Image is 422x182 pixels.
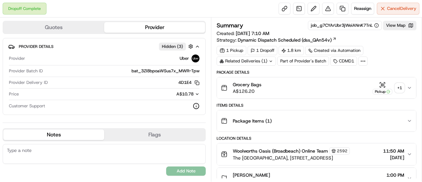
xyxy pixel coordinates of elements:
div: CDMD1 [330,56,357,66]
span: [DATE] 7:10 AM [236,30,269,36]
div: + 1 [395,83,404,92]
span: Hidden ( 3 ) [162,44,183,50]
span: bat_3Zl8bpoaWSus7x_MWR-Tpw [132,68,199,74]
button: Hidden (3) [159,42,195,51]
div: Strategy: [217,37,337,43]
button: Provider DetailsHidden (3) [8,41,200,52]
div: 1 Dropoff [248,46,277,55]
span: Created: [217,30,269,37]
span: 1:00 PM [386,172,404,178]
span: The [GEOGRAPHIC_DATA], [STREET_ADDRESS] [233,155,350,161]
div: Location Details [217,136,416,141]
span: [PERSON_NAME] [233,172,270,178]
div: Pickup [373,89,392,94]
span: Provider Details [19,44,53,49]
span: Provider Delivery ID [9,80,48,86]
button: job_g7CYArUbr3jWeiANnK7TnL [311,22,379,28]
button: A$10.78 [141,91,199,97]
button: Woolworths Oasis (Broadbeach) Online Team2592The [GEOGRAPHIC_DATA], [STREET_ADDRESS]11:50 AM[DATE] [217,143,416,165]
span: 2592 [337,148,347,154]
a: Created via Automation [305,46,363,55]
span: Provider [9,55,25,61]
img: uber-new-logo.jpeg [192,55,199,62]
h3: Summary [217,22,243,28]
span: Reassign [354,6,371,12]
div: 1 Pickup [217,46,246,55]
div: 1.8 km [279,46,304,55]
button: View Map [383,21,416,30]
button: Provider [104,22,205,33]
button: Pickup+1 [373,82,404,94]
button: Notes [3,129,104,140]
button: CancelDelivery [377,3,419,15]
span: A$126.20 [233,88,261,94]
button: Pickup [373,82,392,94]
span: Provider Batch ID [9,68,43,74]
span: Dynamic Dispatch Scheduled (dss_QAn54v) [238,37,332,43]
button: Package Items (1) [217,110,416,131]
span: A$10.78 [176,91,194,97]
span: Cancel Delivery [387,6,416,12]
span: 11:50 AM [383,148,404,154]
span: Grocery Bags [233,81,261,88]
span: Package Items ( 1 ) [233,118,272,124]
button: Flags [104,129,205,140]
button: Reassign [351,3,374,15]
button: 4D1E4 [178,80,199,86]
div: Related Deliveries (1) [217,56,276,66]
span: Woolworths Oasis (Broadbeach) Online Team [233,148,328,154]
div: Package Details [217,70,416,75]
button: Quotes [3,22,104,33]
button: Grocery BagsA$126.20Pickup+1 [217,77,416,98]
span: Customer Support [9,103,45,109]
span: Uber [180,55,189,61]
span: Price [9,91,19,97]
div: Items Details [217,103,416,108]
span: [DATE] [383,154,404,161]
a: Dynamic Dispatch Scheduled (dss_QAn54v) [238,37,337,43]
